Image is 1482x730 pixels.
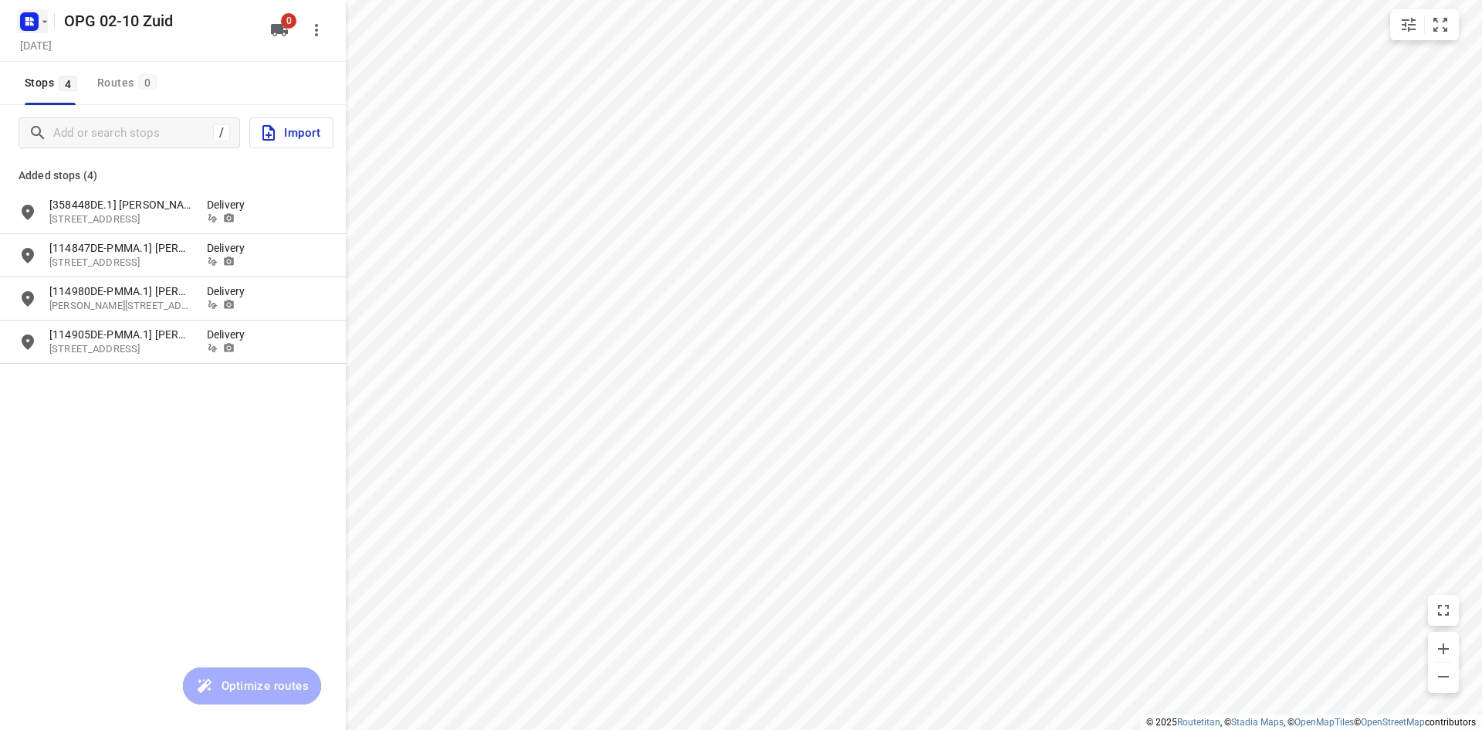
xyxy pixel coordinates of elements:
span: 0 [138,74,157,90]
a: Routetitan [1177,717,1220,728]
p: Hüttenstraße 57, 40699, Erkrath, DE [49,212,191,227]
input: Add or search stops [53,121,213,145]
button: 0 [264,15,295,46]
div: Routes [97,73,161,93]
button: Fit zoom [1425,9,1456,40]
p: [114905DE-PMMA.1] Elvira Preier [49,327,191,342]
button: Import [249,117,333,148]
p: Disternicher Auel 10, 53879, Euskirchen, DE [49,256,191,270]
p: [114980DE-PMMA.1] Ralf Zimmer [49,284,191,299]
li: © 2025 , © , © © contributors [1146,717,1476,728]
h5: Rename [58,8,258,33]
div: small contained button group [1390,9,1459,40]
button: More [301,15,332,46]
p: Delivery [207,327,253,342]
p: Carl-Funke-Straße 23, 45259, Essen, DE [49,342,191,357]
button: Map settings [1393,9,1424,40]
p: Dirk-von-Merveldt-Straße 28, 48167, Munster, DE [49,299,191,314]
a: OpenStreetMap [1361,717,1425,728]
p: [114847DE-PMMA.1] Markus Timmermann [49,240,191,256]
button: Optimize routes [183,667,321,705]
a: Import [240,117,333,148]
div: / [213,124,230,141]
p: [358448DE.1] [PERSON_NAME] [49,197,191,212]
span: 0 [281,13,296,29]
span: Import [259,123,320,143]
p: Delivery [207,240,253,256]
h5: [DATE] [14,36,58,54]
p: Delivery [207,197,253,212]
span: 4 [59,76,77,91]
p: Delivery [207,284,253,299]
a: OpenMapTiles [1294,717,1354,728]
a: Stadia Maps [1231,717,1284,728]
span: Stops [25,73,82,93]
p: Added stops (4) [19,166,327,185]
